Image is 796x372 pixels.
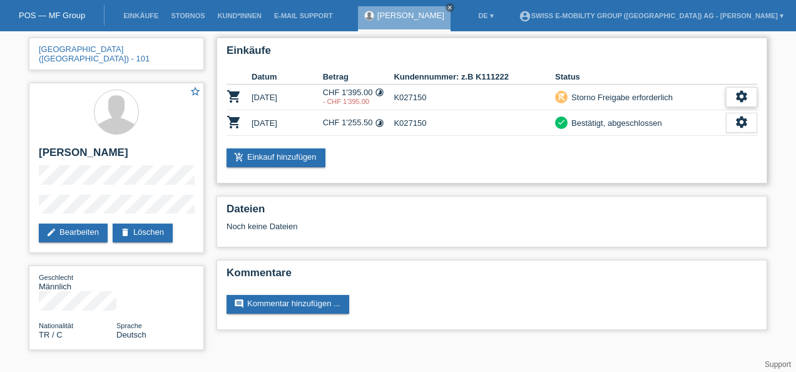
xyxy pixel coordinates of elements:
[39,274,73,281] span: Geschlecht
[39,330,63,339] span: Türkei / C / 16.04.1985
[268,12,339,19] a: E-Mail Support
[116,322,142,329] span: Sprache
[190,86,201,99] a: star_border
[19,11,85,20] a: POS — MF Group
[375,118,384,128] i: Fixe Raten (24 Raten)
[323,98,394,105] div: 07.10.2025 / falscher Preis
[557,118,566,127] i: check
[557,92,566,101] i: remove_shopping_cart
[227,115,242,130] i: POSP00028424
[39,224,108,242] a: editBearbeiten
[394,110,555,136] td: K027150
[120,227,130,237] i: delete
[190,86,201,97] i: star_border
[323,85,394,110] td: CHF 1'395.00
[227,222,609,231] div: Noch keine Dateien
[735,90,748,103] i: settings
[116,330,146,339] span: Deutsch
[394,85,555,110] td: K027150
[39,44,150,63] a: [GEOGRAPHIC_DATA] ([GEOGRAPHIC_DATA]) - 101
[234,152,244,162] i: add_shopping_cart
[227,148,325,167] a: add_shopping_cartEinkauf hinzufügen
[446,3,454,12] a: close
[227,295,349,314] a: commentKommentar hinzufügen ...
[227,44,757,63] h2: Einkäufe
[377,11,444,20] a: [PERSON_NAME]
[323,70,394,85] th: Betrag
[513,12,790,19] a: account_circleSwiss E-Mobility Group ([GEOGRAPHIC_DATA]) AG - [PERSON_NAME] ▾
[39,147,194,165] h2: [PERSON_NAME]
[227,89,242,104] i: POSP00028423
[375,88,384,97] i: Fixe Raten (24 Raten)
[227,203,757,222] h2: Dateien
[765,360,791,369] a: Support
[165,12,211,19] a: Stornos
[113,224,173,242] a: deleteLöschen
[519,10,531,23] i: account_circle
[555,70,726,85] th: Status
[323,110,394,136] td: CHF 1'255.50
[472,12,499,19] a: DE ▾
[568,116,662,130] div: Bestätigt, abgeschlossen
[39,272,116,291] div: Männlich
[252,110,323,136] td: [DATE]
[227,267,757,286] h2: Kommentare
[394,70,555,85] th: Kundennummer: z.B K111222
[252,70,323,85] th: Datum
[39,322,73,329] span: Nationalität
[447,4,453,11] i: close
[117,12,165,19] a: Einkäufe
[46,227,56,237] i: edit
[735,115,748,129] i: settings
[212,12,268,19] a: Kund*innen
[252,85,323,110] td: [DATE]
[568,91,673,104] div: Storno Freigabe erforderlich
[234,299,244,309] i: comment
